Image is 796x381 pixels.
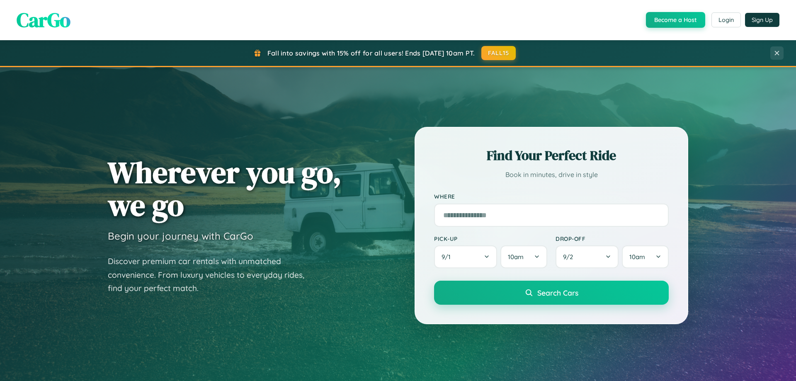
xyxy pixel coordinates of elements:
[563,253,577,261] span: 9 / 2
[434,146,669,165] h2: Find Your Perfect Ride
[629,253,645,261] span: 10am
[434,245,497,268] button: 9/1
[622,245,669,268] button: 10am
[267,49,475,57] span: Fall into savings with 15% off for all users! Ends [DATE] 10am PT.
[711,12,741,27] button: Login
[108,156,342,221] h1: Wherever you go, we go
[434,281,669,305] button: Search Cars
[556,235,669,242] label: Drop-off
[108,255,315,295] p: Discover premium car rentals with unmatched convenience. From luxury vehicles to everyday rides, ...
[434,193,669,200] label: Where
[481,46,516,60] button: FALL15
[17,6,70,34] span: CarGo
[108,230,253,242] h3: Begin your journey with CarGo
[434,169,669,181] p: Book in minutes, drive in style
[646,12,705,28] button: Become a Host
[556,245,619,268] button: 9/2
[745,13,779,27] button: Sign Up
[500,245,547,268] button: 10am
[442,253,455,261] span: 9 / 1
[434,235,547,242] label: Pick-up
[537,288,578,297] span: Search Cars
[508,253,524,261] span: 10am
